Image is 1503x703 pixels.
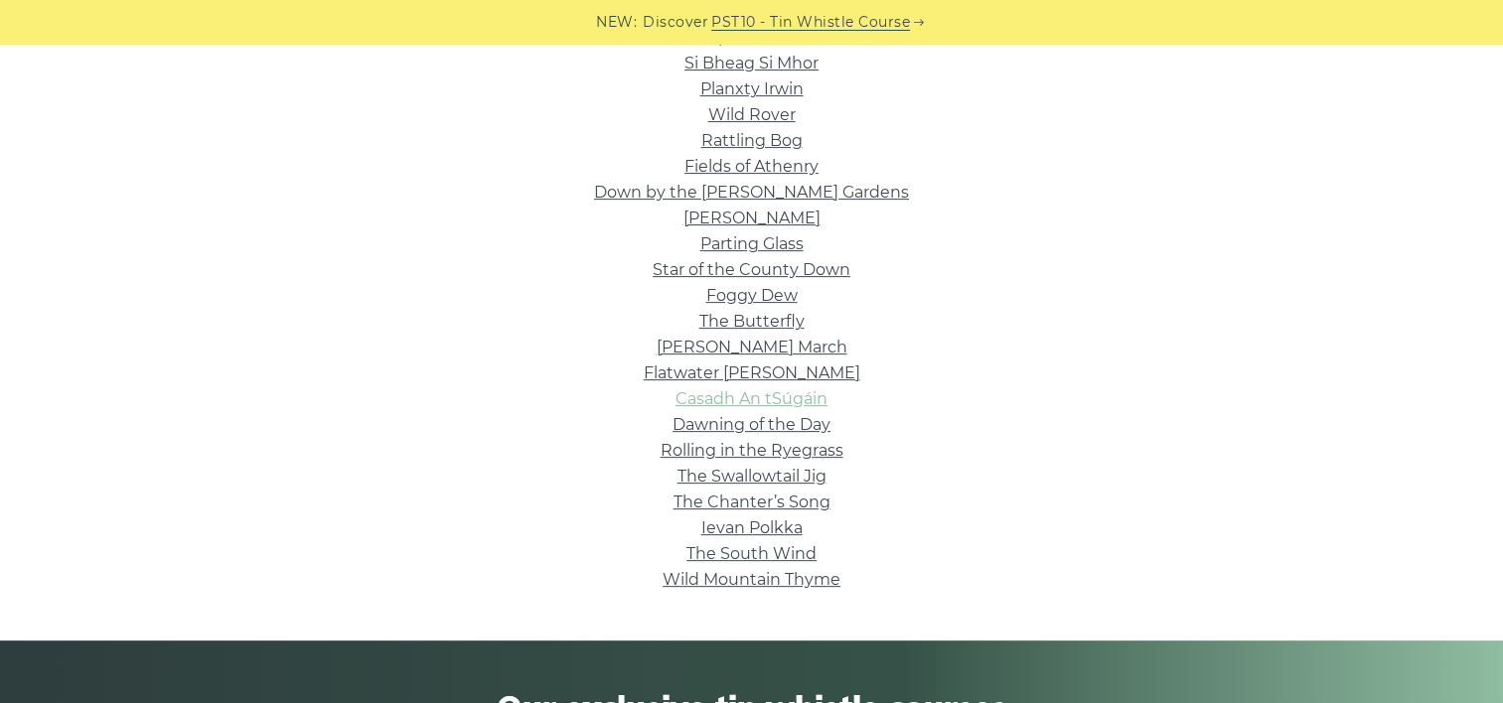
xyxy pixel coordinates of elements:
[677,467,827,486] a: The Swallowtail Jig
[700,79,804,98] a: Planxty Irwin
[684,157,819,176] a: Fields of Athenry
[706,286,798,305] a: Foggy Dew
[701,131,803,150] a: Rattling Bog
[683,209,821,227] a: [PERSON_NAME]
[708,105,796,124] a: Wild Rover
[644,363,860,382] a: Flatwater [PERSON_NAME]
[711,11,910,34] a: PST10 - Tin Whistle Course
[643,11,708,34] span: Discover
[700,234,804,253] a: Parting Glass
[594,183,909,202] a: Down by the [PERSON_NAME] Gardens
[663,570,840,589] a: Wild Mountain Thyme
[699,312,805,331] a: The Butterfly
[653,260,850,279] a: Star of the County Down
[684,54,819,72] a: Si­ Bheag Si­ Mhor
[673,415,830,434] a: Dawning of the Day
[596,11,637,34] span: NEW:
[657,338,847,356] a: [PERSON_NAME] March
[674,492,830,511] a: The Chanter’s Song
[701,518,803,537] a: Ievan Polkka
[661,441,843,460] a: Rolling in the Ryegrass
[676,389,827,408] a: Casadh An tSúgáin
[686,544,817,563] a: The South Wind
